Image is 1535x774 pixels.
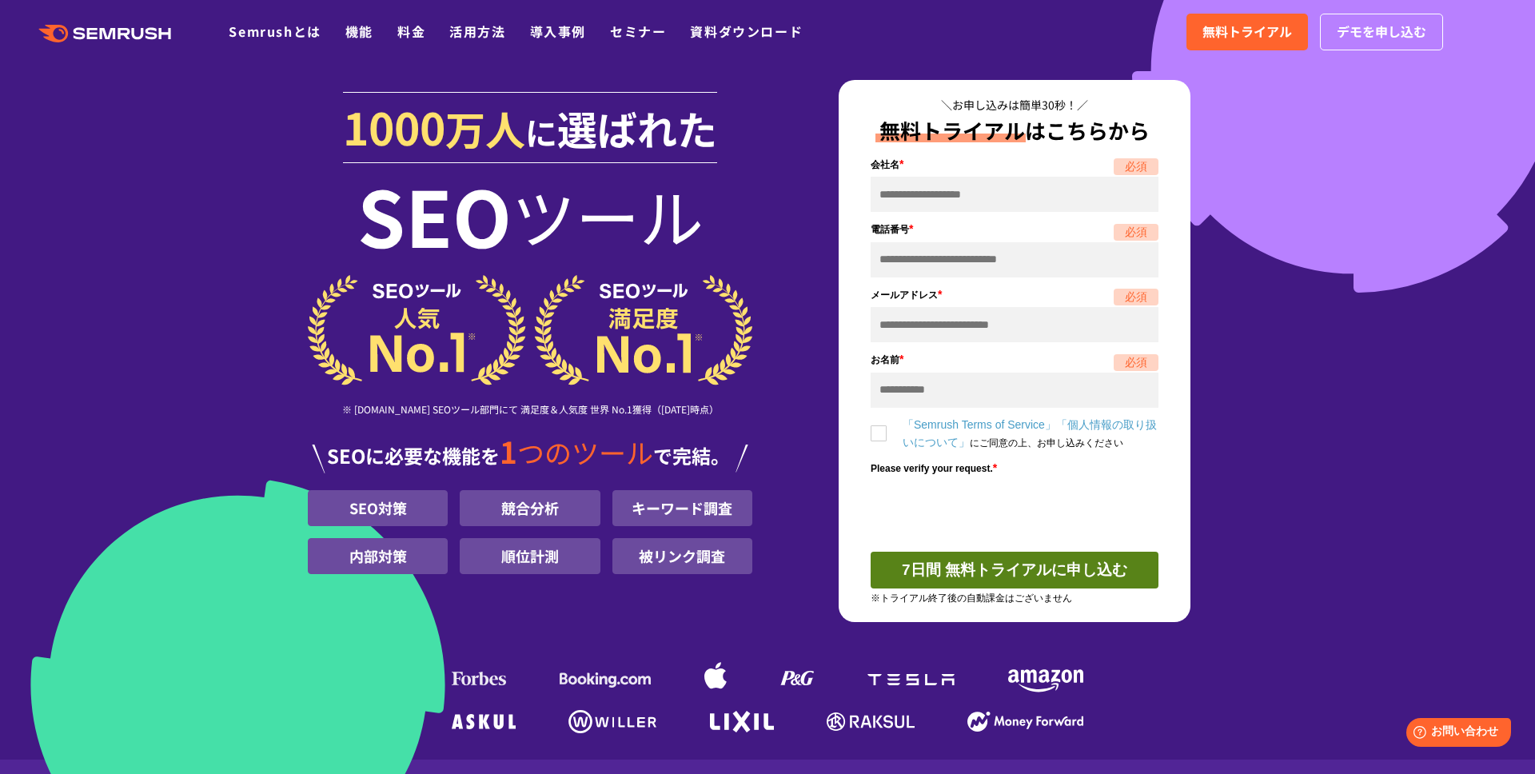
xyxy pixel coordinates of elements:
li: 順位計測 [460,538,600,574]
span: 無料トライアル [1202,22,1292,42]
a: 無料トライアル [1186,14,1308,50]
small: ※トライアル終了後の自動課金はございません [871,592,1072,603]
li: キーワード調査 [612,490,752,526]
span: 必須 [1114,354,1158,371]
li: SEO対策 [308,490,448,526]
label: 会社名 [871,155,1158,173]
span: デモを申し込む [1337,22,1426,42]
span: 必須 [1114,224,1158,241]
a: 活用方法 [449,22,505,41]
label: 電話番号 [871,220,1158,237]
a: 資料ダウンロード [690,22,803,41]
a: Semrushとは [229,22,321,41]
span: 必須 [1114,289,1158,305]
span: に [525,109,557,155]
span: 必須 [1114,158,1158,175]
a: 「個人情報の取り扱いについて」 [903,418,1157,449]
span: 選ばれた [557,99,717,157]
span: つのツール [517,433,653,472]
li: 被リンク調査 [612,538,752,574]
a: セミナー [610,22,666,41]
label: メールアドレス [871,285,1158,303]
button: 7日間 無料トライアルに申し込む [871,552,1158,588]
span: で完結。 [653,441,730,469]
div: ※ [DOMAIN_NAME] SEOツール部門にて 満足度＆人気度 世界 No.1獲得（[DATE]時点） [308,385,752,437]
li: 競合分析 [460,490,600,526]
label: にご同意の上、お申し込みください [903,416,1158,452]
a: 機能 [345,22,373,41]
span: 無料トライアルはこちらから [879,115,1150,145]
a: デモを申し込む [1320,14,1443,50]
span: 万人 [445,99,525,157]
label: お名前 [871,350,1158,368]
span: 1000 [343,94,445,158]
p: ＼お申し込みは簡単30秒！／ [871,96,1158,114]
label: Please verify your request. [871,459,1158,477]
a: 導入事例 [530,22,586,41]
span: SEO [357,183,512,247]
span: ツール [512,183,704,247]
iframe: reCAPTCHA [871,481,1114,544]
iframe: Help widget launcher [1393,712,1517,756]
span: 1 [500,429,517,473]
li: 内部対策 [308,538,448,574]
div: SEOに必要な機能を [308,437,752,473]
a: 料金 [397,22,425,41]
a: 「Semrush Terms of Service」 [903,418,1056,431]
